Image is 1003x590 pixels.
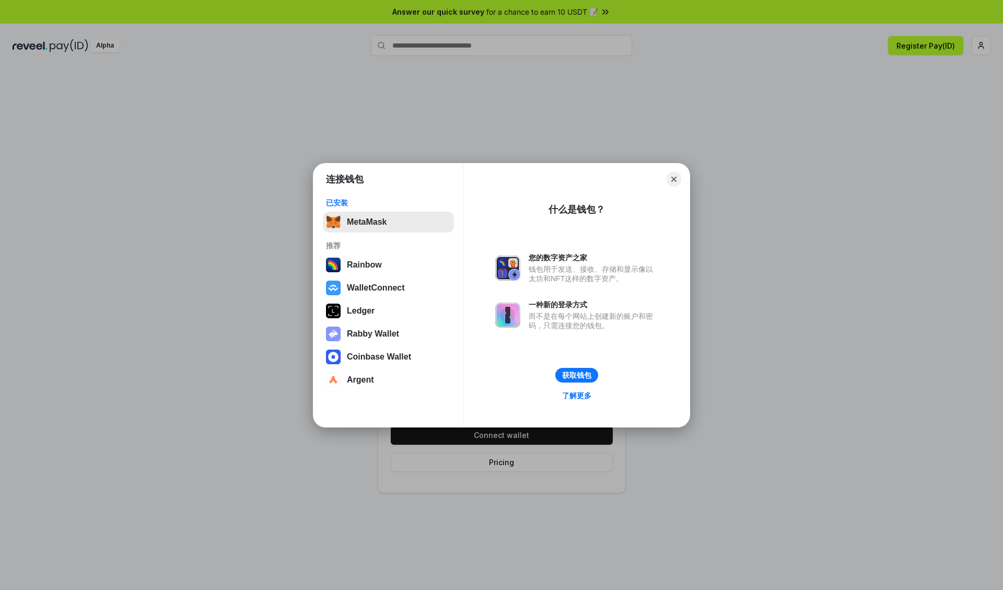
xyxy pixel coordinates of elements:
[562,391,591,400] div: 了解更多
[323,369,454,390] button: Argent
[326,258,341,272] img: svg+xml,%3Csvg%20width%3D%22120%22%20height%3D%22120%22%20viewBox%3D%220%200%20120%20120%22%20fil...
[549,203,605,216] div: 什么是钱包？
[347,352,411,362] div: Coinbase Wallet
[323,346,454,367] button: Coinbase Wallet
[326,350,341,364] img: svg+xml,%3Csvg%20width%3D%2228%22%20height%3D%2228%22%20viewBox%3D%220%200%2028%2028%22%20fill%3D...
[556,389,598,402] a: 了解更多
[347,306,375,316] div: Ledger
[326,373,341,387] img: svg+xml,%3Csvg%20width%3D%2228%22%20height%3D%2228%22%20viewBox%3D%220%200%2028%2028%22%20fill%3D...
[529,311,658,330] div: 而不是在每个网站上创建新的账户和密码，只需连接您的钱包。
[323,323,454,344] button: Rabby Wallet
[347,375,374,385] div: Argent
[323,277,454,298] button: WalletConnect
[667,172,681,187] button: Close
[326,304,341,318] img: svg+xml,%3Csvg%20xmlns%3D%22http%3A%2F%2Fwww.w3.org%2F2000%2Fsvg%22%20width%3D%2228%22%20height%3...
[555,368,598,383] button: 获取钱包
[323,300,454,321] button: Ledger
[529,300,658,309] div: 一种新的登录方式
[326,215,341,229] img: svg+xml,%3Csvg%20fill%3D%22none%22%20height%3D%2233%22%20viewBox%3D%220%200%2035%2033%22%20width%...
[347,260,382,270] div: Rainbow
[326,327,341,341] img: svg+xml,%3Csvg%20xmlns%3D%22http%3A%2F%2Fwww.w3.org%2F2000%2Fsvg%22%20fill%3D%22none%22%20viewBox...
[529,253,658,262] div: 您的数字资产之家
[326,241,451,250] div: 推荐
[347,329,399,339] div: Rabby Wallet
[323,254,454,275] button: Rainbow
[562,371,591,380] div: 获取钱包
[326,198,451,207] div: 已安装
[495,256,520,281] img: svg+xml,%3Csvg%20xmlns%3D%22http%3A%2F%2Fwww.w3.org%2F2000%2Fsvg%22%20fill%3D%22none%22%20viewBox...
[347,217,387,227] div: MetaMask
[347,283,405,293] div: WalletConnect
[495,303,520,328] img: svg+xml,%3Csvg%20xmlns%3D%22http%3A%2F%2Fwww.w3.org%2F2000%2Fsvg%22%20fill%3D%22none%22%20viewBox...
[326,281,341,295] img: svg+xml,%3Csvg%20width%3D%2228%22%20height%3D%2228%22%20viewBox%3D%220%200%2028%2028%22%20fill%3D...
[529,264,658,283] div: 钱包用于发送、接收、存储和显示像以太坊和NFT这样的数字资产。
[326,173,364,186] h1: 连接钱包
[323,212,454,233] button: MetaMask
